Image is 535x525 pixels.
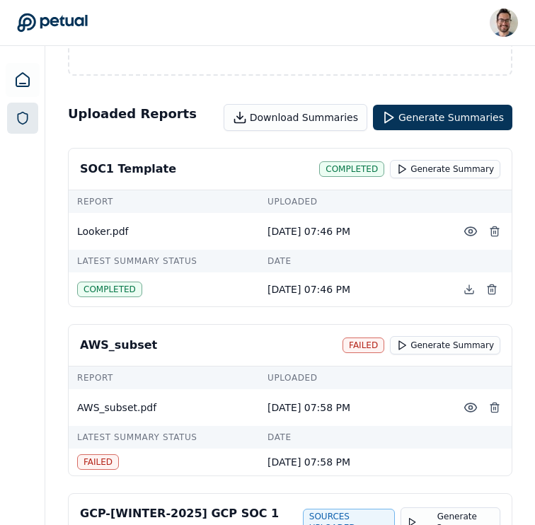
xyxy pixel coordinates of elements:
td: Date [259,426,449,449]
td: [DATE] 07:46 PM [259,272,449,306]
td: Uploaded [259,367,449,389]
button: Download Summaries [224,104,367,131]
button: Delete Report [483,395,506,420]
div: failed [343,337,384,353]
td: [DATE] 07:58 PM [259,389,449,426]
div: AWS_subset [80,337,157,354]
td: Uploaded [259,190,449,213]
td: [DATE] 07:58 PM [259,449,449,475]
button: Delete generated summary [481,278,503,301]
h2: Uploaded Reports [68,104,197,131]
button: Preview File (hover for quick preview, click for full view) [458,219,483,244]
td: Date [259,250,449,272]
td: Looker.pdf [69,213,259,250]
a: Dashboard [6,63,40,97]
td: Latest Summary Status [69,250,259,272]
td: [DATE] 07:46 PM [259,213,449,250]
div: SOC1 Template [80,161,176,178]
td: Latest Summary Status [69,426,259,449]
button: Generate Summary [390,160,500,178]
img: Eliot Walker [490,8,518,37]
td: Report [69,367,259,389]
button: Delete Report [483,219,506,244]
button: Preview File (hover for quick preview, click for full view) [458,395,483,420]
div: failed [77,454,119,470]
a: SOC [7,103,38,134]
div: completed [77,282,142,297]
td: Report [69,190,259,213]
button: Download generated summary [458,278,481,301]
button: Generate Summaries [373,105,512,130]
td: AWS_subset.pdf [69,389,259,426]
div: completed [319,161,384,177]
button: Generate Summary [390,336,500,354]
a: Go to Dashboard [17,13,88,33]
